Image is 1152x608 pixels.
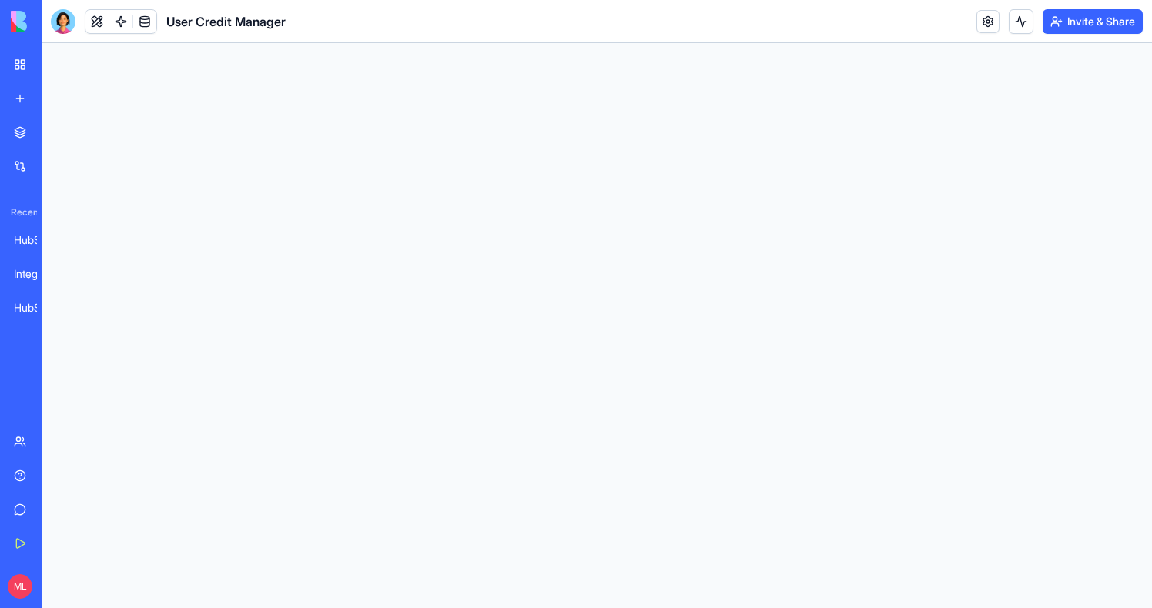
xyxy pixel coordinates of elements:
span: User Credit Manager [166,12,286,31]
span: ML [8,574,32,599]
div: HubSpot Lead Intelligence Hub [14,232,57,248]
div: HubSpot Lead Research & Outreach Engine [14,300,57,316]
span: Recent [5,206,37,219]
img: logo [11,11,106,32]
a: HubSpot Lead Intelligence Hub [5,225,66,256]
button: Invite & Share [1043,9,1143,34]
a: Integration Helper Tool [5,259,66,289]
div: Integration Helper Tool [14,266,57,282]
a: HubSpot Lead Research & Outreach Engine [5,292,66,323]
